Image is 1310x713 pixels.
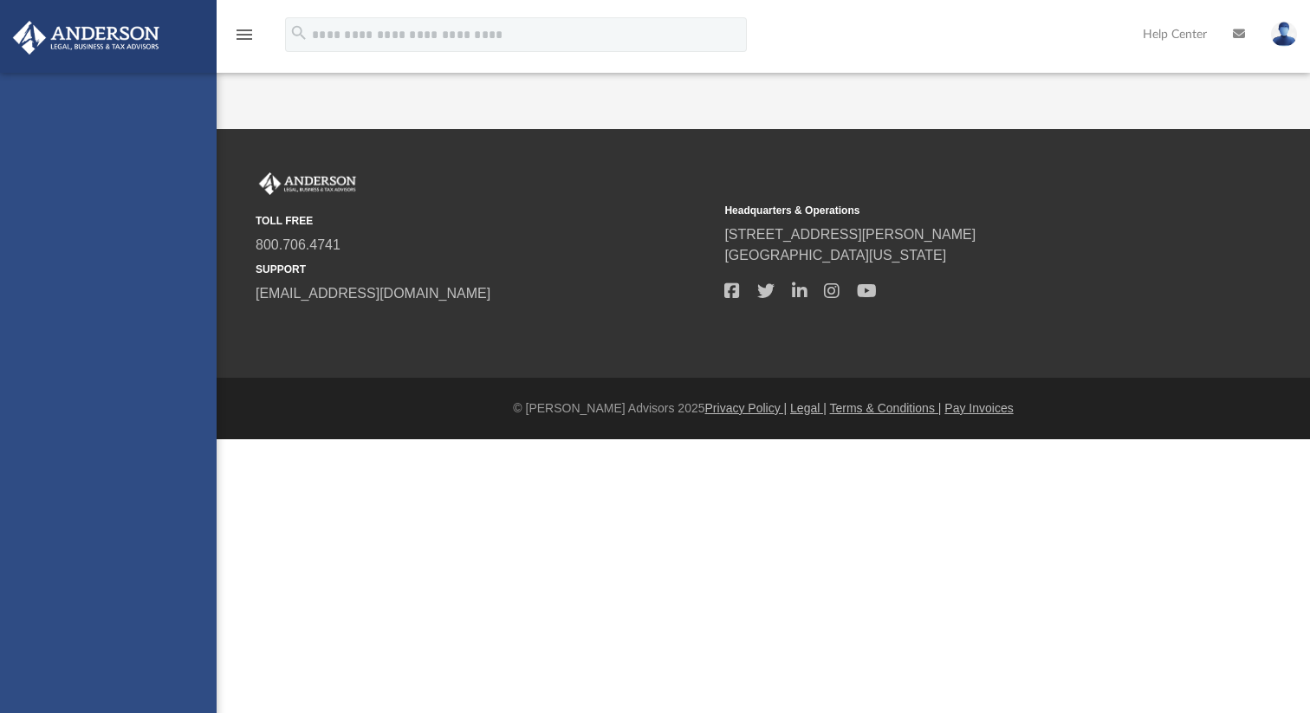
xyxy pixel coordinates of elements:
a: [STREET_ADDRESS][PERSON_NAME] [724,227,976,242]
a: [EMAIL_ADDRESS][DOMAIN_NAME] [256,286,490,301]
a: 800.706.4741 [256,237,340,252]
img: Anderson Advisors Platinum Portal [256,172,360,195]
small: TOLL FREE [256,213,712,229]
small: Headquarters & Operations [724,203,1181,218]
a: menu [234,33,255,45]
a: Privacy Policy | [705,401,788,415]
a: [GEOGRAPHIC_DATA][US_STATE] [724,248,946,263]
a: Legal | [790,401,827,415]
img: Anderson Advisors Platinum Portal [8,21,165,55]
div: © [PERSON_NAME] Advisors 2025 [217,399,1310,418]
i: menu [234,24,255,45]
img: User Pic [1271,22,1297,47]
i: search [289,23,308,42]
a: Pay Invoices [944,401,1013,415]
small: SUPPORT [256,262,712,277]
a: Terms & Conditions | [830,401,942,415]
